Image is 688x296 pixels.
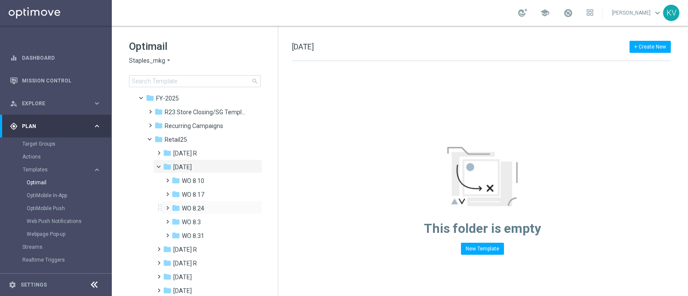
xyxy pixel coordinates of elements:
[22,69,101,92] a: Mission Control
[9,281,16,289] i: settings
[9,123,101,130] button: gps_fixed Plan keyboard_arrow_right
[27,176,111,189] div: Optimail
[27,228,111,241] div: Webpage Pop-up
[22,153,89,160] a: Actions
[173,273,192,281] span: July 25
[172,190,180,198] i: folder
[163,286,172,295] i: folder
[23,167,84,172] span: Templates
[22,140,89,147] a: Target Groups
[22,241,111,253] div: Streams
[22,256,89,263] a: Realtime Triggers
[27,202,111,215] div: OptiMobile Push
[27,231,89,238] a: Webpage Pop-up
[172,217,180,226] i: folder
[182,177,204,185] span: WO 8.10
[252,78,258,85] span: search
[173,246,197,253] span: Feb 25 R
[27,179,89,186] a: Optimail
[424,221,541,236] span: This folder is empty
[27,192,89,199] a: OptiMobile In-App
[10,69,101,92] div: Mission Control
[172,176,180,185] i: folder
[630,41,671,53] button: + Create New
[27,189,111,202] div: OptiMobile In-App
[182,232,204,240] span: WO 8.31
[27,218,89,225] a: Web Push Notifications
[22,101,93,106] span: Explore
[10,100,18,107] i: person_search
[182,191,204,198] span: WO 8.17
[9,77,101,84] button: Mission Control
[163,149,172,157] i: folder
[129,40,261,53] h1: Optimail
[163,272,172,281] i: folder
[653,8,662,18] span: keyboard_arrow_down
[22,137,111,150] div: Target Groups
[22,253,111,266] div: Realtime Triggers
[10,122,18,130] i: gps_fixed
[173,259,197,267] span: Jan 25 R
[611,6,663,19] a: [PERSON_NAME]keyboard_arrow_down
[22,244,89,250] a: Streams
[173,150,197,157] span: Apr 25 R
[165,57,172,65] i: arrow_drop_down
[540,8,550,18] span: school
[172,204,180,212] i: folder
[461,243,504,255] button: New Template
[154,121,163,130] i: folder
[22,163,111,241] div: Templates
[182,218,201,226] span: WO 8.3
[27,215,111,228] div: Web Push Notifications
[129,57,165,65] span: Staples_mkg
[165,122,223,130] span: Recurring Campaigns
[22,166,101,173] button: Templates keyboard_arrow_right
[23,167,93,172] div: Templates
[173,287,192,295] span: June 25
[9,55,101,61] button: equalizer Dashboard
[22,150,111,163] div: Actions
[93,122,101,130] i: keyboard_arrow_right
[93,166,101,174] i: keyboard_arrow_right
[156,95,179,102] span: FY-2025
[163,245,172,253] i: folder
[165,108,246,116] span: R23 Store Closing/SG Templates
[10,54,18,62] i: equalizer
[173,163,192,171] span: August 25
[146,94,154,102] i: folder
[129,57,172,65] button: Staples_mkg arrow_drop_down
[182,204,204,212] span: WO 8.24
[154,135,163,143] i: folder
[10,46,101,69] div: Dashboard
[154,107,163,116] i: folder
[165,136,187,143] span: Retail25
[22,46,101,69] a: Dashboard
[663,5,679,21] div: KV
[27,205,89,212] a: OptiMobile Push
[93,99,101,107] i: keyboard_arrow_right
[21,282,47,287] a: Settings
[292,42,314,51] span: [DATE]
[163,162,172,171] i: folder
[22,124,93,129] span: Plan
[9,100,101,107] button: person_search Explore keyboard_arrow_right
[129,75,261,87] input: Search Template
[172,231,180,240] i: folder
[10,100,93,107] div: Explore
[163,259,172,267] i: folder
[447,147,518,206] img: emptyStateManageTemplates.jpg
[10,122,93,130] div: Plan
